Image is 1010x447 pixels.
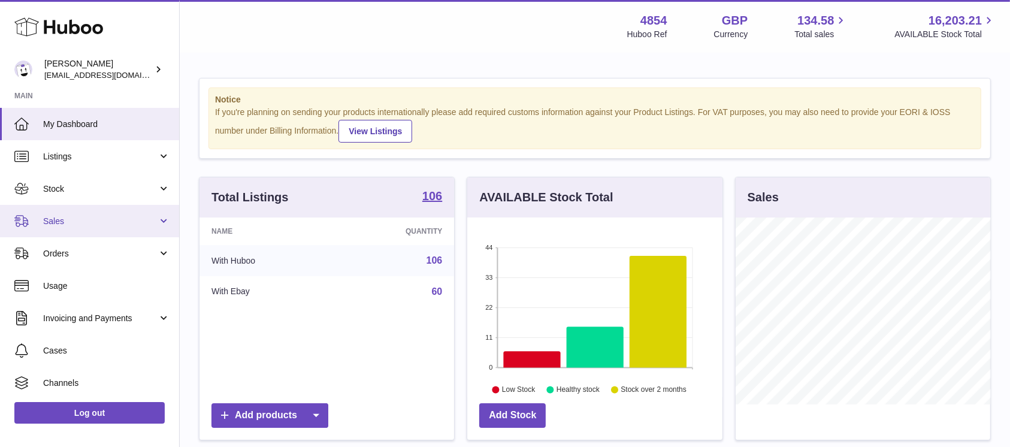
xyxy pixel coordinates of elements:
text: Low Stock [502,385,536,394]
a: 106 [427,255,443,265]
span: 16,203.21 [929,13,982,29]
div: Currency [714,29,748,40]
span: AVAILABLE Stock Total [894,29,996,40]
a: Add Stock [479,403,546,428]
strong: GBP [722,13,748,29]
th: Quantity [334,218,454,245]
a: Log out [14,402,165,424]
a: 106 [422,190,442,204]
span: Listings [43,151,158,162]
span: Orders [43,248,158,259]
a: View Listings [338,120,412,143]
text: 44 [486,244,493,251]
strong: 4854 [640,13,667,29]
img: jimleo21@yahoo.gr [14,61,32,78]
div: If you're planning on sending your products internationally please add required customs informati... [215,107,975,143]
span: Channels [43,377,170,389]
span: [EMAIL_ADDRESS][DOMAIN_NAME] [44,70,176,80]
span: Cases [43,345,170,357]
text: 22 [486,304,493,311]
text: Healthy stock [557,385,600,394]
span: Total sales [794,29,848,40]
text: 0 [489,364,493,371]
a: 16,203.21 AVAILABLE Stock Total [894,13,996,40]
span: 134.58 [797,13,834,29]
a: 134.58 Total sales [794,13,848,40]
strong: 106 [422,190,442,202]
strong: Notice [215,94,975,105]
h3: Total Listings [211,189,289,206]
text: 11 [486,334,493,341]
td: With Ebay [199,276,334,307]
div: [PERSON_NAME] [44,58,152,81]
span: Stock [43,183,158,195]
span: My Dashboard [43,119,170,130]
td: With Huboo [199,245,334,276]
h3: Sales [748,189,779,206]
text: 33 [486,274,493,281]
span: Usage [43,280,170,292]
span: Invoicing and Payments [43,313,158,324]
div: Huboo Ref [627,29,667,40]
th: Name [199,218,334,245]
span: Sales [43,216,158,227]
a: 60 [432,286,443,297]
a: Add products [211,403,328,428]
text: Stock over 2 months [621,385,687,394]
h3: AVAILABLE Stock Total [479,189,613,206]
